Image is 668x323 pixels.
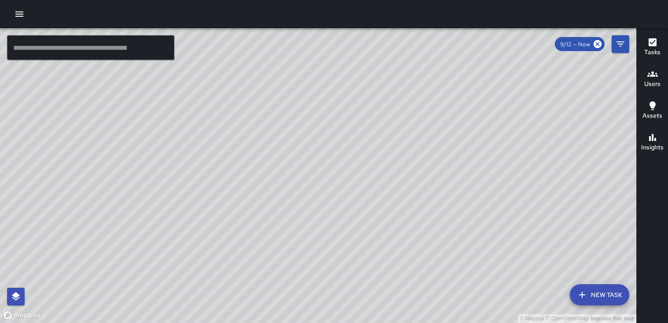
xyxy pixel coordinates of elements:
h6: Users [644,79,661,89]
h6: Tasks [644,48,661,57]
button: Insights [637,127,668,159]
button: Assets [637,95,668,127]
button: Tasks [637,32,668,63]
h6: Assets [642,111,662,121]
h6: Insights [641,143,664,152]
div: 9/12 — Now [555,37,605,51]
button: New Task [570,284,629,305]
span: 9/12 — Now [555,41,595,48]
button: Filters [612,35,629,53]
button: Users [637,63,668,95]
